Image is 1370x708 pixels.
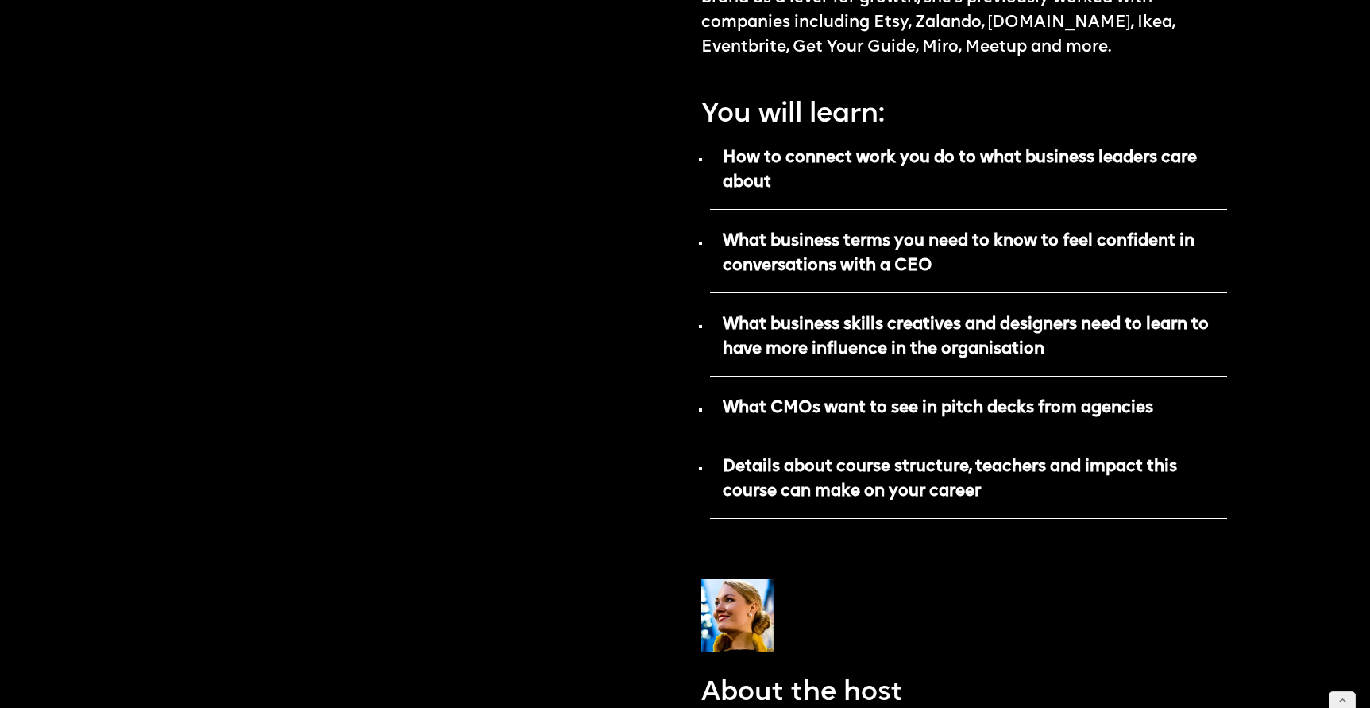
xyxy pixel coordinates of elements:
strong: What business terms you need to know to feel confident in conversations with a CEO [723,233,1194,274]
strong: Details about course structure, teachers and impact this course can make on your career [723,458,1177,500]
strong: What CMOs want to see in pitch decks from agencies [723,400,1153,416]
strong: What business skills creatives and designers need to learn to have more influence in the organisa... [723,316,1209,358]
p: You will learn: [701,96,885,134]
strong: How to connect work you do to what business leaders care about [723,149,1197,191]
